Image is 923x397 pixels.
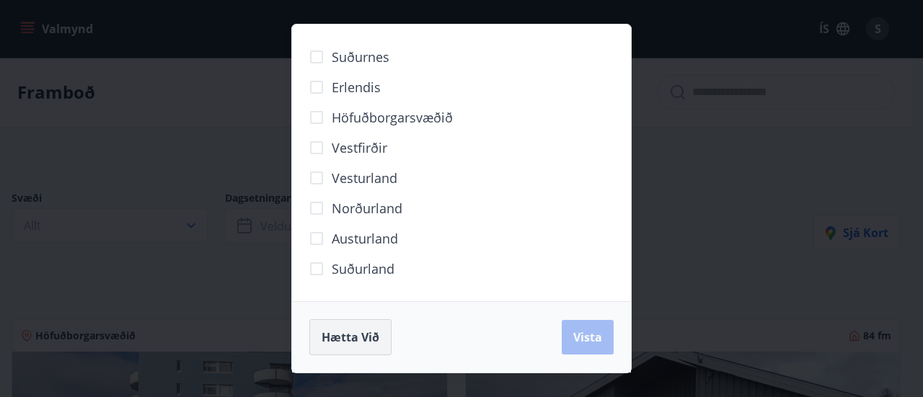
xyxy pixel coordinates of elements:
span: Hætta við [322,329,379,345]
span: Suðurland [332,259,394,278]
span: Vestfirðir [332,138,387,157]
span: Austurland [332,229,398,248]
button: Hætta við [309,319,392,355]
span: Vesturland [332,169,397,187]
span: Erlendis [332,78,381,97]
span: Höfuðborgarsvæðið [332,108,453,127]
span: Norðurland [332,199,402,218]
span: Suðurnes [332,48,389,66]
